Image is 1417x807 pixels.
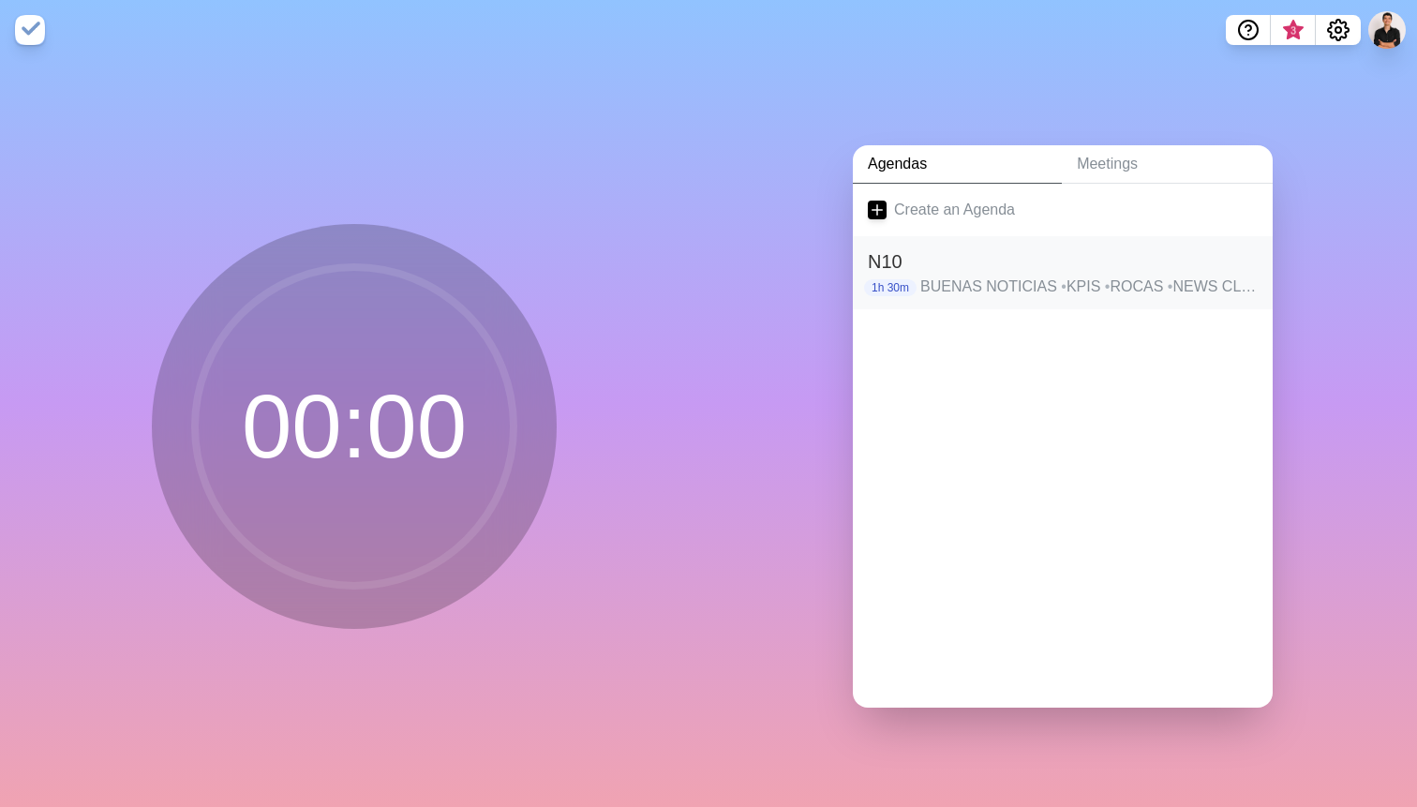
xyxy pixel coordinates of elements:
img: timeblocks logo [15,15,45,45]
button: What’s new [1271,15,1316,45]
span: • [1168,278,1173,294]
a: Agendas [853,145,1062,184]
p: BUENAS NOTICIAS KPIS ROCAS NEWS CLIENTES/EQUIPO TAREAS ASUNTOS CIERRE (REVIEW TO DO, CALIFICACION) [920,276,1258,298]
span: 3 [1286,23,1301,38]
button: Settings [1316,15,1361,45]
span: • [1105,278,1111,294]
h2: N10 [868,247,1258,276]
a: Create an Agenda [853,184,1273,236]
span: • [1061,278,1066,294]
a: Meetings [1062,145,1273,184]
button: Help [1226,15,1271,45]
p: 1h 30m [864,279,917,296]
